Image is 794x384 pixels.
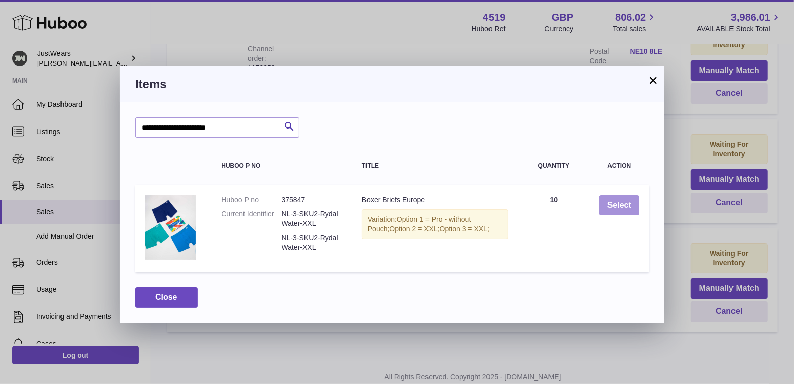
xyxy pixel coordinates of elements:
dd: NL-3-SKU2-Rydal Water-XXL [282,233,342,252]
span: Option 1 = Pro - without Pouch; [368,215,471,233]
span: Option 3 = XXL; [440,225,490,233]
th: Quantity [518,153,589,179]
th: Title [352,153,518,179]
div: Boxer Briefs Europe [362,195,508,205]
img: Boxer Briefs Europe [145,195,196,260]
span: Close [155,293,177,301]
dd: 375847 [282,195,342,205]
td: 10 [518,185,589,273]
h3: Items [135,76,649,92]
button: Select [599,195,639,216]
button: × [647,74,659,86]
div: Variation: [362,209,508,239]
dt: Current Identifier [221,209,281,228]
span: Option 2 = XXL; [389,225,439,233]
th: Huboo P no [211,153,352,179]
dd: NL-3-SKU2-Rydal Water-XXL [282,209,342,228]
button: Close [135,287,198,308]
dt: Huboo P no [221,195,281,205]
th: Action [589,153,649,179]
